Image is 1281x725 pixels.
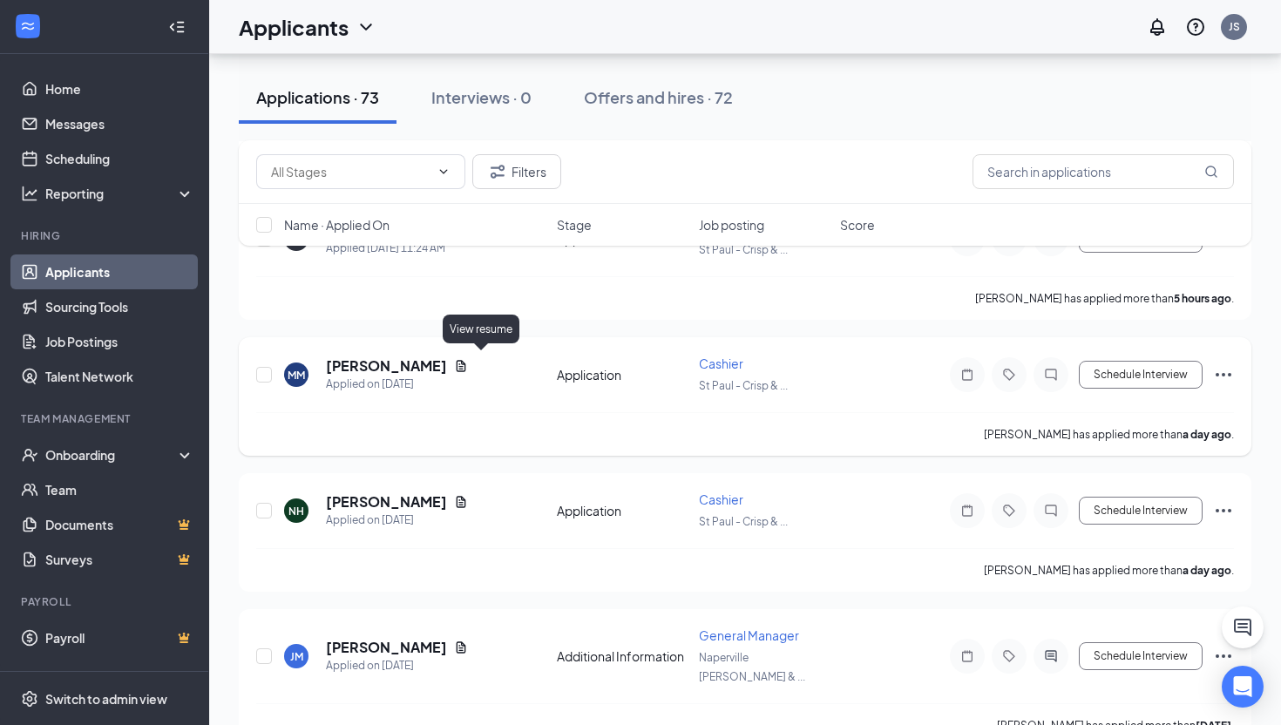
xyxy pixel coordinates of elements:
[284,216,390,234] span: Name · Applied On
[1213,364,1234,385] svg: Ellipses
[1229,19,1240,34] div: JS
[1185,17,1206,37] svg: QuestionInfo
[840,216,875,234] span: Score
[1040,504,1061,518] svg: ChatInactive
[999,649,1020,663] svg: Tag
[45,690,167,708] div: Switch to admin view
[19,17,37,35] svg: WorkstreamLogo
[1222,606,1264,648] button: ChatActive
[326,657,468,674] div: Applied on [DATE]
[45,254,194,289] a: Applicants
[326,638,447,657] h5: [PERSON_NAME]
[975,291,1234,306] p: [PERSON_NAME] has applied more than .
[21,446,38,464] svg: UserCheck
[557,502,688,519] div: Application
[45,289,194,324] a: Sourcing Tools
[999,504,1020,518] svg: Tag
[45,141,194,176] a: Scheduling
[984,563,1234,578] p: [PERSON_NAME] has applied more than .
[699,356,743,371] span: Cashier
[699,379,788,392] span: St Paul - Crisp & ...
[1183,564,1231,577] b: a day ago
[957,368,978,382] svg: Note
[45,106,194,141] a: Messages
[326,512,468,529] div: Applied on [DATE]
[1174,292,1231,305] b: 5 hours ago
[699,651,805,683] span: Naperville [PERSON_NAME] & ...
[957,649,978,663] svg: Note
[454,640,468,654] svg: Document
[557,647,688,665] div: Additional Information
[21,228,191,243] div: Hiring
[957,504,978,518] svg: Note
[21,185,38,202] svg: Analysis
[699,627,799,643] span: General Manager
[1079,361,1203,389] button: Schedule Interview
[1147,17,1168,37] svg: Notifications
[288,504,304,518] div: NH
[326,376,468,393] div: Applied on [DATE]
[1222,666,1264,708] div: Open Intercom Messenger
[45,185,195,202] div: Reporting
[21,594,191,609] div: Payroll
[487,161,508,182] svg: Filter
[584,86,733,108] div: Offers and hires · 72
[45,71,194,106] a: Home
[699,216,764,234] span: Job posting
[699,515,788,528] span: St Paul - Crisp & ...
[557,216,592,234] span: Stage
[1204,165,1218,179] svg: MagnifyingGlass
[1079,642,1203,670] button: Schedule Interview
[239,12,349,42] h1: Applicants
[1040,649,1061,663] svg: ActiveChat
[437,165,451,179] svg: ChevronDown
[45,507,194,542] a: DocumentsCrown
[45,359,194,394] a: Talent Network
[1183,428,1231,441] b: a day ago
[984,427,1234,442] p: [PERSON_NAME] has applied more than .
[1040,368,1061,382] svg: ChatInactive
[1232,617,1253,638] svg: ChatActive
[999,368,1020,382] svg: Tag
[168,18,186,36] svg: Collapse
[454,495,468,509] svg: Document
[443,315,519,343] div: View resume
[290,649,303,664] div: JM
[45,620,194,655] a: PayrollCrown
[45,446,180,464] div: Onboarding
[431,86,532,108] div: Interviews · 0
[21,690,38,708] svg: Settings
[973,154,1234,189] input: Search in applications
[326,492,447,512] h5: [PERSON_NAME]
[557,366,688,383] div: Application
[356,17,376,37] svg: ChevronDown
[288,368,305,383] div: MM
[45,324,194,359] a: Job Postings
[1213,646,1234,667] svg: Ellipses
[472,154,561,189] button: Filter Filters
[45,542,194,577] a: SurveysCrown
[326,356,447,376] h5: [PERSON_NAME]
[45,472,194,507] a: Team
[454,359,468,373] svg: Document
[1079,497,1203,525] button: Schedule Interview
[21,411,191,426] div: Team Management
[699,491,743,507] span: Cashier
[271,162,430,181] input: All Stages
[1213,500,1234,521] svg: Ellipses
[256,86,379,108] div: Applications · 73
